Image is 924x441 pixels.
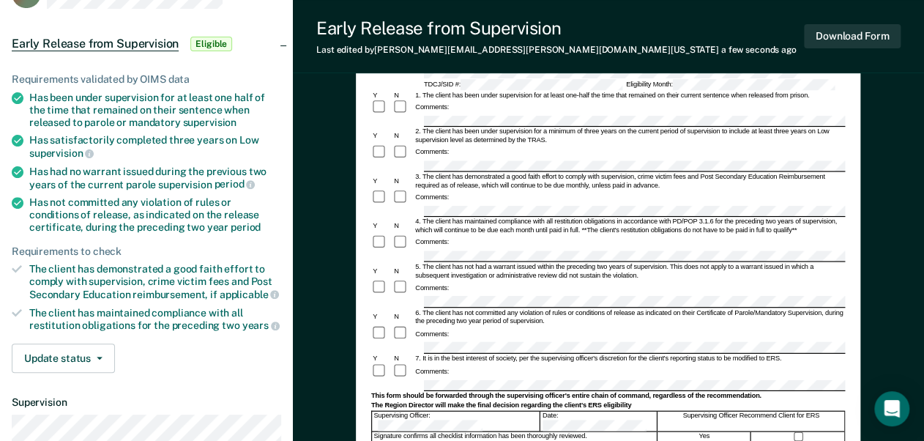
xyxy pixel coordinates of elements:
[392,177,414,185] div: N
[392,132,414,141] div: N
[414,330,450,338] div: Comments:
[29,307,281,332] div: The client has maintained compliance with all restitution obligations for the preceding two
[392,91,414,100] div: N
[414,355,845,363] div: 7. It is in the best interest of society, per the supervising officer's discretion for the client...
[414,193,450,202] div: Comments:
[242,319,280,331] span: years
[214,178,255,190] span: period
[541,412,657,431] div: Date:
[804,24,901,48] button: Download Form
[371,355,392,363] div: Y
[29,92,281,128] div: Has been under supervision for at least one half of the time that remained on their sentence when...
[316,45,797,55] div: Last edited by [PERSON_NAME][EMAIL_ADDRESS][PERSON_NAME][DOMAIN_NAME][US_STATE]
[29,166,281,190] div: Has had no warrant issued during the previous two years of the current parole supervision
[392,355,414,363] div: N
[414,263,845,280] div: 5. The client has not had a warrant issued within the preceding two years of supervision. This do...
[414,148,450,157] div: Comments:
[392,313,414,322] div: N
[183,116,236,128] span: supervision
[414,283,450,292] div: Comments:
[392,267,414,275] div: N
[414,309,845,326] div: 6. The client has not committed any violation of rules or conditions of release as indicated on t...
[29,196,281,233] div: Has not committed any violation of rules or conditions of release, as indicated on the release ce...
[414,218,845,234] div: 4. The client has maintained compliance with all restitution obligations in accordance with PD/PO...
[371,177,392,185] div: Y
[414,127,845,144] div: 2. The client has been under supervision for a minimum of three years on the current period of su...
[12,396,281,409] dt: Supervision
[392,222,414,231] div: N
[12,344,115,373] button: Update status
[371,267,392,275] div: Y
[12,37,179,51] span: Early Release from Supervision
[29,263,281,300] div: The client has demonstrated a good faith effort to comply with supervision, crime victim fees and...
[658,412,846,431] div: Supervising Officer Recommend Client for ERS
[372,412,540,431] div: Supervising Officer:
[721,45,797,55] span: a few seconds ago
[625,79,837,90] div: Eligibility Month:
[190,37,232,51] span: Eligible
[414,103,450,112] div: Comments:
[422,79,625,90] div: TDCJ/SID #:
[414,172,845,189] div: 3. The client has demonstrated a good faith effort to comply with supervision, crime victim fees ...
[371,401,845,410] div: The Region Director will make the final decision regarding the client's ERS eligibility
[12,245,281,258] div: Requirements to check
[220,289,279,300] span: applicable
[371,91,392,100] div: Y
[12,73,281,86] div: Requirements validated by OIMS data
[371,222,392,231] div: Y
[371,132,392,141] div: Y
[29,147,94,159] span: supervision
[874,391,909,426] div: Open Intercom Messenger
[231,221,261,233] span: period
[414,239,450,248] div: Comments:
[29,134,281,159] div: Has satisfactorily completed three years on Low
[371,313,392,322] div: Y
[414,91,845,100] div: 1. The client has been under supervision for at least one-half the time that remained on their cu...
[371,393,845,401] div: This form should be forwarded through the supervising officer's entire chain of command, regardle...
[414,367,450,376] div: Comments:
[316,18,797,39] div: Early Release from Supervision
